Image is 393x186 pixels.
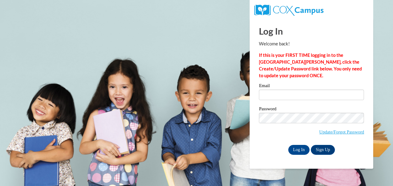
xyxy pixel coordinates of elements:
[259,107,364,113] label: Password
[254,7,323,12] a: COX Campus
[259,83,364,90] label: Email
[319,129,364,134] a: Update/Forgot Password
[288,145,310,155] input: Log In
[259,53,362,78] strong: If this is your FIRST TIME logging in to the [GEOGRAPHIC_DATA][PERSON_NAME], click the Create/Upd...
[311,145,335,155] a: Sign Up
[259,25,364,37] h1: Log In
[259,40,364,47] p: Welcome back!
[254,5,323,16] img: COX Campus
